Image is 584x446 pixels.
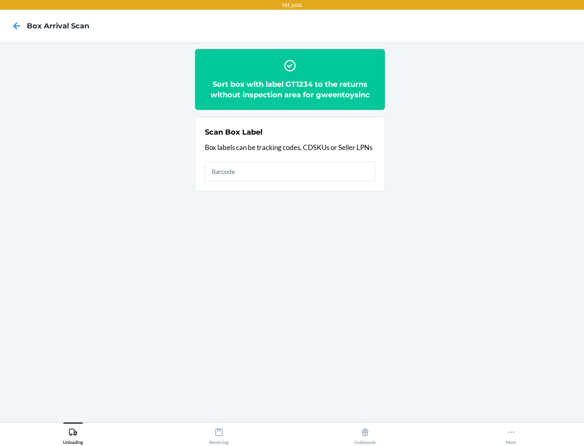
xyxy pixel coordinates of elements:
input: Barcode [205,162,375,181]
h4: Box Arrival Scan [27,21,89,31]
div: Unloading [63,425,83,445]
h2: Sort box with label GT1234 to the returns without inspection area for gweentoysinc [205,79,375,100]
div: Receiving [209,425,229,445]
p: TST_LOG [282,2,302,9]
button: More [438,422,584,445]
h2: Scan Box Label [205,127,262,137]
p: Box labels can be tracking codes, CDSKUs or Seller LPNs [205,142,375,153]
div: More [506,425,516,445]
button: Receiving [146,422,292,445]
button: Outbounds [292,422,438,445]
div: Outbounds [354,425,376,445]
